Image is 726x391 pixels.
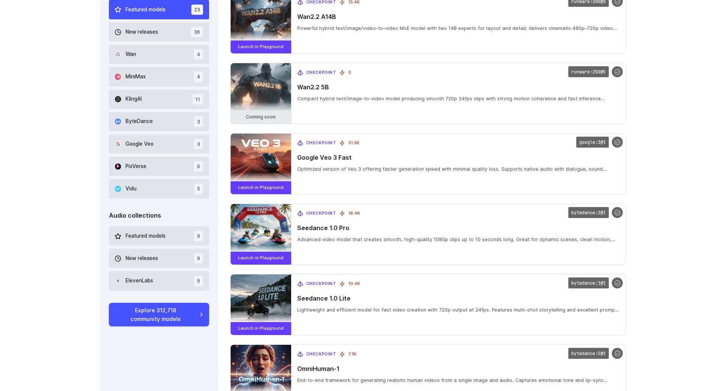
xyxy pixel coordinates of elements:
span: 23 [191,5,203,15]
span: Compact hybrid text/image-to-video model producing smooth 720p 24fps clips with strong motion coh... [297,95,620,102]
span: Featured models [126,6,166,14]
span: Google Veo 3 Fast [297,154,620,161]
span: New releases [126,254,158,263]
span: Checkpoint [306,280,337,287]
span: Google Veo [126,140,154,148]
span: PixVerse [126,162,146,171]
span: KlingAI [126,95,142,103]
code: bytedance:2@1 [568,207,609,218]
span: MiniMax [126,73,146,81]
button: Google Veo 3 [109,134,209,154]
code: google:3@1 [576,137,609,148]
span: 10.4K [348,280,360,287]
span: 9 [194,253,203,263]
span: Vidu [126,185,137,193]
span: 6 [194,161,203,171]
span: 9 [194,231,203,241]
span: 5 [194,184,203,194]
span: OmniHuman-1 [297,365,620,372]
span: Seedance 1.0 Pro [297,224,620,232]
button: New releases 9 [109,249,209,268]
span: 4 [194,72,203,82]
span: 3 [194,139,203,149]
div: Audio collections [109,211,209,221]
span: Advanced video model that creates smooth, high-quality 1080p clips up to 10 seconds long. Great f... [297,236,620,243]
span: Wan2.2 5B [297,84,620,91]
span: Seedance 1.0 Lite [297,295,620,302]
span: 4 [194,49,203,59]
span: Powerful hybrid text/image/video-to-video MoE model with two 14B experts for layout and detail; d... [297,25,620,32]
span: 0 [348,69,351,76]
img: Seedance 1.0 Lite [231,274,291,323]
img: Google Veo 3 Fast [231,134,291,182]
span: Featured models [126,232,166,240]
button: KlingAI 11 [109,90,209,109]
span: Optimized version of Veo 3 offering faster generation speed with minimal quality loss. Supports n... [297,166,620,173]
code: bytedance:1@1 [568,277,609,288]
button: Vidu 5 [109,179,209,198]
button: ElevenLabs 9 [109,271,209,290]
span: 31.3K [348,140,359,146]
span: ByteDance [126,117,153,126]
span: Checkpoint [306,69,337,76]
img: Seedance 1.0 Pro [231,204,291,252]
span: Lightweight and efficient model for fast video creation with 720p output at 24fps. Features multi... [297,307,620,313]
button: MiniMax 4 [109,67,209,86]
span: Checkpoint [306,140,337,146]
span: Checkpoint [306,351,337,358]
span: 36 [191,27,203,37]
span: 7.1K [348,351,356,358]
code: runware:200@5 [568,66,609,77]
span: 3 [194,117,203,127]
code: bytedance:5@1 [568,348,609,359]
a: Explore 312,718 community models [109,303,209,326]
span: End-to-end framework for generating realistic human videos from a single image and audio. Capture... [297,377,620,384]
span: 9 [194,276,203,286]
button: Wan 4 [109,45,209,64]
button: ByteDance 3 [109,112,209,131]
button: PixVerse 6 [109,157,209,176]
button: Featured models 9 [109,226,209,246]
span: 11 [192,94,203,104]
span: Checkpoint [306,210,337,217]
img: Wan2.2 5B [231,63,291,112]
span: New releases [126,28,158,36]
span: 16.4K [348,210,360,217]
span: ElevenLabs [126,277,153,285]
span: Wan2.2 A14B [297,13,620,20]
button: New releases 36 [109,22,209,42]
span: Wan [126,50,136,59]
